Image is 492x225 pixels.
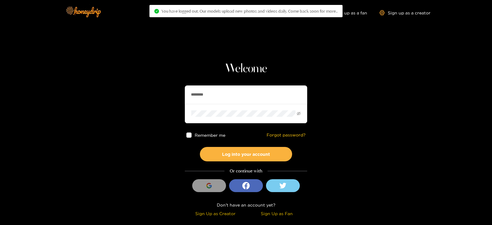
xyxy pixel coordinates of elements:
a: Sign up as a creator [379,10,430,15]
a: Forgot password? [267,132,306,138]
h1: Welcome [185,61,307,76]
span: eye-invisible [297,112,301,116]
div: Don't have an account yet? [185,201,307,208]
a: Sign up as a fan [325,10,367,15]
div: Or continue with [185,168,307,175]
span: You have logged out. Our models upload new photos and videos daily. Come back soon for more.. [161,9,338,14]
span: check-circle [154,9,159,14]
div: Sign Up as Creator [186,210,244,217]
span: Remember me [195,133,225,137]
div: Sign Up as Fan [248,210,306,217]
button: Log into your account [200,147,292,161]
